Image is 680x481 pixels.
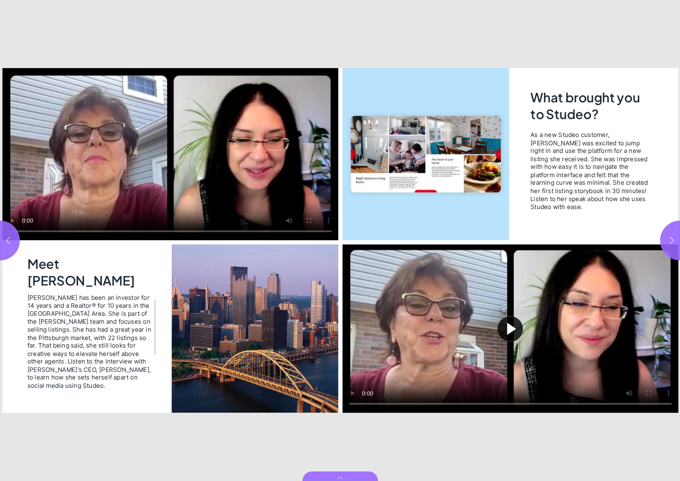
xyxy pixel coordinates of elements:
span: [PERSON_NAME] has been an investor for 14 years and a Realtor® for 10 years in the [GEOGRAPHIC_DA... [27,293,152,389]
h2: What brought you to Studeo? [530,90,653,125]
h2: Meet [PERSON_NAME] [27,256,154,287]
video: Video [2,68,338,240]
span: As a new Studeo customer, [PERSON_NAME] was excited to jump right in and use the platform for a n... [530,131,651,211]
section: Page 2 [0,68,341,413]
